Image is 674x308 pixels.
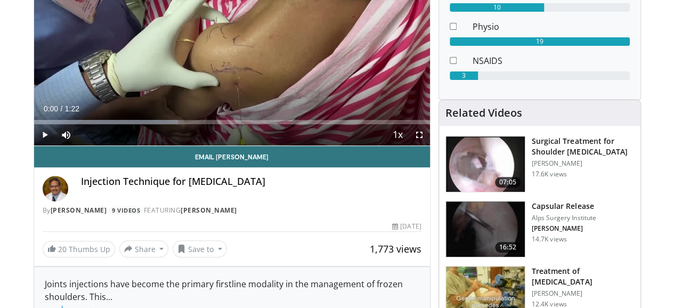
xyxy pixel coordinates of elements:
[65,104,79,113] span: 1:22
[58,244,67,254] span: 20
[43,241,115,257] a: 20 Thumbs Up
[532,201,597,212] h3: Capsular Release
[532,159,634,168] p: [PERSON_NAME]
[409,124,430,145] button: Fullscreen
[445,201,634,257] a: 16:52 Capsular Release Alps Surgery Institute [PERSON_NAME] 14.7K views
[446,136,525,192] img: 38867_0000_3.png.150x105_q85_crop-smart_upscale.jpg
[495,177,521,188] span: 07:05
[173,240,227,257] button: Save to
[370,242,421,255] span: 1,773 views
[532,235,567,244] p: 14.7K views
[387,124,409,145] button: Playback Rate
[34,120,430,124] div: Progress Bar
[532,266,634,287] h3: Treatment of [MEDICAL_DATA]
[445,136,634,192] a: 07:05 Surgical Treatment for Shoulder [MEDICAL_DATA] [PERSON_NAME] 17.6K views
[465,20,638,33] dd: Physio
[43,206,421,215] div: By FEATURING
[109,206,144,215] a: 9 Videos
[532,214,597,222] p: Alps Surgery Institute
[51,206,107,215] a: [PERSON_NAME]
[392,222,421,231] div: [DATE]
[61,104,63,113] span: /
[450,37,630,46] div: 19
[495,242,521,253] span: 16:52
[81,176,421,188] h4: Injection Technique for [MEDICAL_DATA]
[34,124,55,145] button: Play
[44,104,58,113] span: 0:00
[181,206,237,215] a: [PERSON_NAME]
[446,201,525,257] img: 38764_0000_3.png.150x105_q85_crop-smart_upscale.jpg
[450,3,545,12] div: 10
[43,176,68,201] img: Avatar
[465,54,638,67] dd: NSAIDS
[119,240,169,257] button: Share
[34,146,430,167] a: Email [PERSON_NAME]
[450,71,478,80] div: 3
[445,107,522,119] h4: Related Videos
[532,224,597,233] p: [PERSON_NAME]
[55,124,77,145] button: Mute
[532,289,634,298] p: [PERSON_NAME]
[532,170,567,179] p: 17.6K views
[532,136,634,157] h3: Surgical Treatment for Shoulder [MEDICAL_DATA]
